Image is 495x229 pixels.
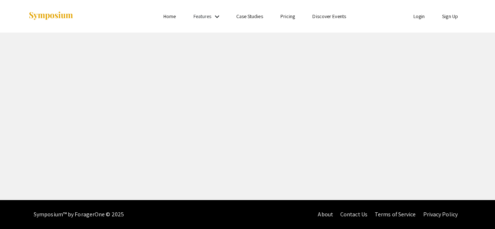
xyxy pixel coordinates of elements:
mat-icon: Expand Features list [213,12,221,21]
a: Sign Up [442,13,458,20]
a: Pricing [280,13,295,20]
a: Login [413,13,425,20]
a: Privacy Policy [423,211,458,218]
div: Symposium™ by ForagerOne © 2025 [34,200,124,229]
a: Case Studies [236,13,263,20]
a: Terms of Service [375,211,416,218]
a: Contact Us [340,211,367,218]
a: Home [163,13,176,20]
img: Symposium by ForagerOne [28,11,74,21]
a: About [318,211,333,218]
a: Features [194,13,212,20]
a: Discover Events [312,13,346,20]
